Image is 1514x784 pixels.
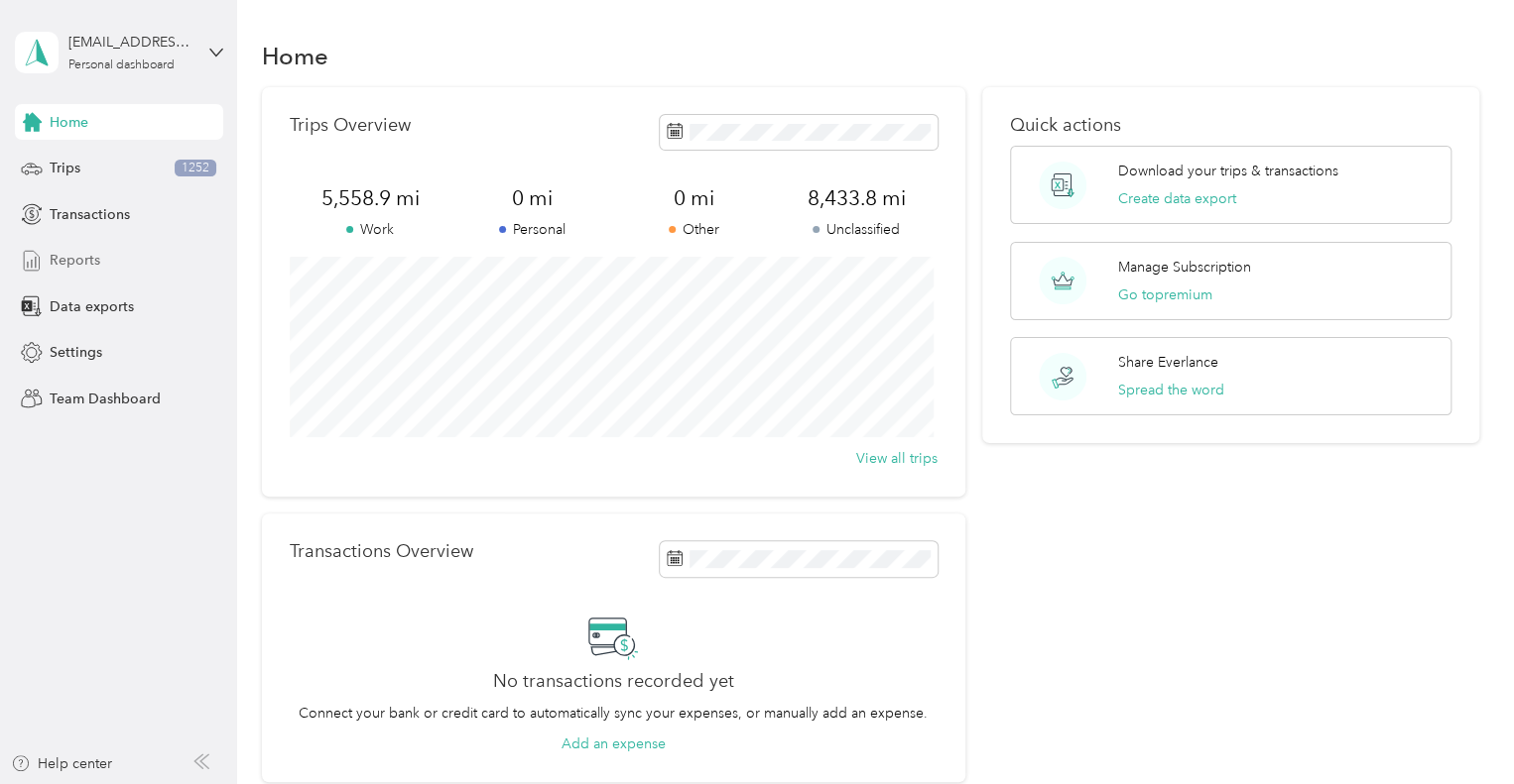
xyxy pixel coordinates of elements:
[1010,115,1451,136] p: Quick actions
[562,733,666,754] button: Add an expense
[1118,161,1338,181] p: Download your trips & transactions
[1403,673,1514,784] iframe: Everlance-gr Chat Button Frame
[50,158,80,178] span: Trips
[613,184,775,212] span: 0 mi
[290,541,473,562] p: Transactions Overview
[1118,188,1236,209] button: Create data export
[290,115,411,136] p: Trips Overview
[50,296,134,317] span: Data exports
[50,204,130,225] span: Transactions
[50,342,102,363] span: Settings
[50,389,161,409] span: Team Dashboard
[1118,257,1251,278] p: Manage Subscription
[11,753,112,774] button: Help center
[856,448,938,469] button: View all trips
[290,219,451,240] p: Work
[775,184,937,212] span: 8,433.8 mi
[451,219,613,240] p: Personal
[175,160,216,177] span: 1252
[50,112,88,133] span: Home
[1118,380,1224,400] button: Spread the word
[68,59,175,71] div: Personal dashboard
[68,32,192,53] div: [EMAIL_ADDRESS][DOMAIN_NAME]
[299,703,928,724] p: Connect your bank or credit card to automatically sync your expenses, or manually add an expense.
[50,250,100,271] span: Reports
[451,184,613,212] span: 0 mi
[613,219,775,240] p: Other
[775,219,937,240] p: Unclassified
[493,671,734,692] h2: No transactions recorded yet
[290,184,451,212] span: 5,558.9 mi
[262,46,328,66] h1: Home
[1118,284,1212,305] button: Go topremium
[1118,352,1218,373] p: Share Everlance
